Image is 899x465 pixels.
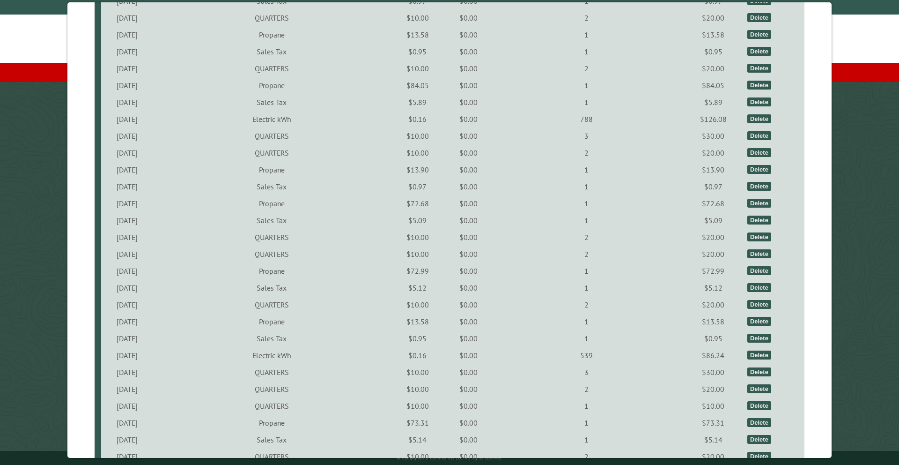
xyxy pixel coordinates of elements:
[445,60,492,77] td: $0.00
[445,77,492,94] td: $0.00
[681,161,746,178] td: $13.90
[747,418,771,427] div: Delete
[747,182,771,191] div: Delete
[445,9,492,26] td: $0.00
[492,397,681,414] td: 1
[681,347,746,364] td: $86.24
[681,43,746,60] td: $0.95
[747,13,771,22] div: Delete
[681,414,746,431] td: $73.31
[492,77,681,94] td: 1
[681,364,746,381] td: $30.00
[747,351,771,360] div: Delete
[747,300,771,309] div: Delete
[101,414,154,431] td: [DATE]
[492,127,681,144] td: 3
[492,26,681,43] td: 1
[101,246,154,262] td: [DATE]
[101,9,154,26] td: [DATE]
[445,246,492,262] td: $0.00
[154,414,390,431] td: Propane
[492,212,681,229] td: 1
[390,296,445,313] td: $10.00
[747,317,771,326] div: Delete
[681,111,746,127] td: $126.08
[681,296,746,313] td: $20.00
[445,111,492,127] td: $0.00
[681,60,746,77] td: $20.00
[445,26,492,43] td: $0.00
[390,9,445,26] td: $10.00
[390,431,445,448] td: $5.14
[747,47,771,56] div: Delete
[492,246,681,262] td: 2
[154,229,390,246] td: QUARTERS
[681,94,746,111] td: $5.89
[390,279,445,296] td: $5.12
[390,330,445,347] td: $0.95
[445,448,492,465] td: $0.00
[101,127,154,144] td: [DATE]
[154,178,390,195] td: Sales Tax
[681,397,746,414] td: $10.00
[101,296,154,313] td: [DATE]
[390,229,445,246] td: $10.00
[154,262,390,279] td: Propane
[681,330,746,347] td: $0.95
[747,367,771,376] div: Delete
[445,94,492,111] td: $0.00
[390,43,445,60] td: $0.95
[492,347,681,364] td: 539
[154,127,390,144] td: QUARTERS
[390,144,445,161] td: $10.00
[681,246,746,262] td: $20.00
[681,448,746,465] td: $20.00
[154,347,390,364] td: Electric kWh
[101,347,154,364] td: [DATE]
[101,26,154,43] td: [DATE]
[101,77,154,94] td: [DATE]
[747,401,771,410] div: Delete
[747,199,771,208] div: Delete
[492,431,681,448] td: 1
[154,313,390,330] td: Propane
[101,397,154,414] td: [DATE]
[390,161,445,178] td: $13.90
[390,195,445,212] td: $72.68
[492,144,681,161] td: 2
[492,43,681,60] td: 1
[445,279,492,296] td: $0.00
[101,279,154,296] td: [DATE]
[154,94,390,111] td: Sales Tax
[492,161,681,178] td: 1
[445,397,492,414] td: $0.00
[390,60,445,77] td: $10.00
[747,249,771,258] div: Delete
[445,144,492,161] td: $0.00
[154,144,390,161] td: QUARTERS
[445,212,492,229] td: $0.00
[492,60,681,77] td: 2
[681,9,746,26] td: $20.00
[445,431,492,448] td: $0.00
[154,246,390,262] td: QUARTERS
[492,414,681,431] td: 1
[492,229,681,246] td: 2
[390,94,445,111] td: $5.89
[390,347,445,364] td: $0.16
[747,452,771,461] div: Delete
[747,435,771,444] div: Delete
[492,178,681,195] td: 1
[747,334,771,343] div: Delete
[681,229,746,246] td: $20.00
[492,364,681,381] td: 3
[154,60,390,77] td: QUARTERS
[747,384,771,393] div: Delete
[101,364,154,381] td: [DATE]
[101,144,154,161] td: [DATE]
[101,94,154,111] td: [DATE]
[681,381,746,397] td: $20.00
[445,313,492,330] td: $0.00
[492,296,681,313] td: 2
[101,448,154,465] td: [DATE]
